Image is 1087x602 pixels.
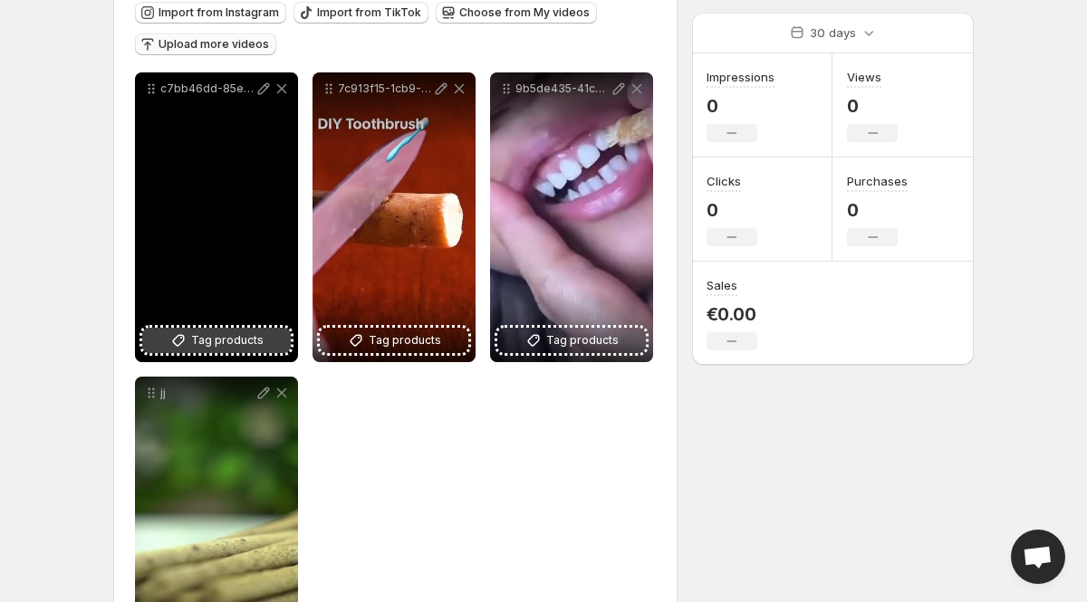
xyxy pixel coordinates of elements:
[707,68,774,86] h3: Impressions
[707,95,774,117] p: 0
[707,303,757,325] p: €0.00
[847,68,881,86] h3: Views
[159,5,279,20] span: Import from Instagram
[135,33,276,55] button: Upload more videos
[135,72,298,362] div: c7bb46dd-85e2-46dc-b3d5-8ba2802df3daTag products
[369,331,441,349] span: Tag products
[847,172,908,190] h3: Purchases
[1011,530,1065,584] a: Open chat
[313,72,476,362] div: 7c913f15-1cb9-467a-be52-d8806e46a31cTag products
[191,331,264,349] span: Tag products
[160,81,255,96] p: c7bb46dd-85e2-46dc-b3d5-8ba2802df3da
[847,95,898,117] p: 0
[159,37,269,52] span: Upload more videos
[707,199,757,221] p: 0
[459,5,590,20] span: Choose from My videos
[707,172,741,190] h3: Clicks
[810,24,856,42] p: 30 days
[293,2,428,24] button: Import from TikTok
[160,386,255,400] p: jj
[490,72,653,362] div: 9b5de435-41c0-4229-bc86-b094fa876c20Tag products
[320,328,468,353] button: Tag products
[317,5,421,20] span: Import from TikTok
[338,81,432,96] p: 7c913f15-1cb9-467a-be52-d8806e46a31c
[546,331,619,349] span: Tag products
[847,199,908,221] p: 0
[142,328,291,353] button: Tag products
[707,276,737,294] h3: Sales
[135,2,286,24] button: Import from Instagram
[436,2,597,24] button: Choose from My videos
[515,81,610,96] p: 9b5de435-41c0-4229-bc86-b094fa876c20
[497,328,646,353] button: Tag products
